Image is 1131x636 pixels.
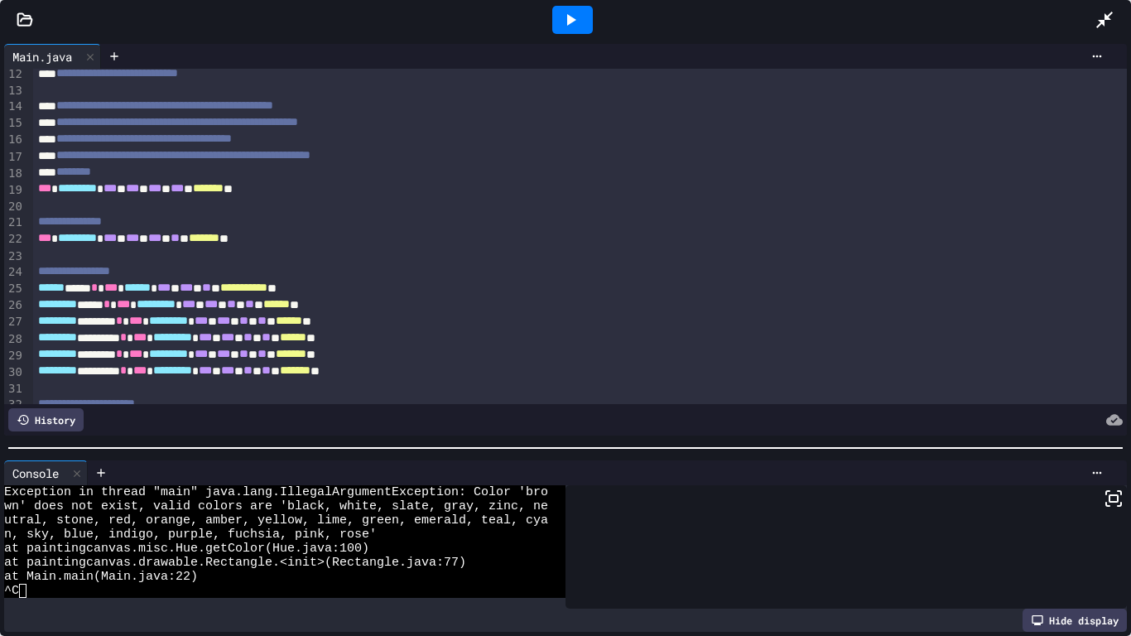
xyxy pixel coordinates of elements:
[4,99,25,115] div: 14
[8,408,84,431] div: History
[4,166,25,182] div: 18
[4,528,377,542] span: n, sky, blue, indigo, purple, fuchsia, pink, rose'
[4,297,25,314] div: 26
[4,381,25,397] div: 31
[4,281,25,297] div: 25
[4,199,25,215] div: 20
[4,314,25,330] div: 27
[4,513,548,528] span: utral, stone, red, orange, amber, yellow, lime, green, emerald, teal, cya
[4,264,25,281] div: 24
[4,115,25,132] div: 15
[4,570,198,584] span: at Main.main(Main.java:22)
[4,248,25,265] div: 23
[4,149,25,166] div: 17
[4,485,548,499] span: Exception in thread "main" java.lang.IllegalArgumentException: Color 'bro
[4,182,25,199] div: 19
[4,397,25,413] div: 32
[4,132,25,148] div: 16
[4,364,25,381] div: 30
[4,499,548,513] span: wn' does not exist, valid colors are 'black, white, slate, gray, zinc, ne
[4,214,25,231] div: 21
[4,542,369,556] span: at paintingcanvas.misc.Hue.getColor(Hue.java:100)
[4,66,25,83] div: 12
[4,83,25,99] div: 13
[4,348,25,364] div: 29
[7,7,114,105] div: Chat with us now!Close
[4,331,25,348] div: 28
[4,556,466,570] span: at paintingcanvas.drawable.Rectangle.<init>(Rectangle.java:77)
[4,584,19,598] span: ^C
[4,231,25,248] div: 22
